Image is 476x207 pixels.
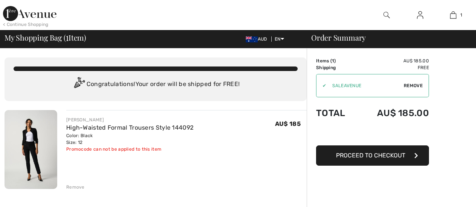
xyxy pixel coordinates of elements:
div: Order Summary [302,34,471,41]
span: Remove [404,82,423,89]
img: 1ère Avenue [3,6,56,21]
span: AU$ 185 [275,120,301,127]
img: High-Waisted Formal Trousers Style 144092 [5,110,57,189]
div: Color: Black Size: 12 [66,132,193,146]
div: Remove [66,184,85,190]
div: Congratulations! Your order will be shipped for FREE! [14,77,298,92]
button: Proceed to Checkout [316,145,429,166]
a: High-Waisted Formal Trousers Style 144092 [66,124,193,131]
span: 1 [66,32,68,42]
span: 1 [332,58,334,63]
span: EN [275,36,284,42]
div: [PERSON_NAME] [66,116,193,123]
td: AU$ 185.00 [357,57,429,64]
span: AUD [246,36,270,42]
input: Promo code [326,74,404,97]
img: Australian Dollar [246,36,258,42]
td: Total [316,100,357,126]
div: < Continue Shopping [3,21,49,28]
img: Congratulation2.svg [71,77,87,92]
img: search the website [383,11,390,20]
span: 1 [460,12,462,18]
div: Promocode can not be applied to this item [66,146,193,153]
div: ✔ [316,82,326,89]
span: Proceed to Checkout [336,152,405,159]
td: AU$ 185.00 [357,100,429,126]
img: My Bag [450,11,456,20]
span: My Shopping Bag ( Item) [5,34,86,41]
iframe: PayPal [316,126,429,143]
td: Free [357,64,429,71]
td: Items ( ) [316,57,357,64]
a: Sign In [411,11,429,20]
td: Shipping [316,64,357,71]
a: 1 [437,11,470,20]
img: My Info [417,11,423,20]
